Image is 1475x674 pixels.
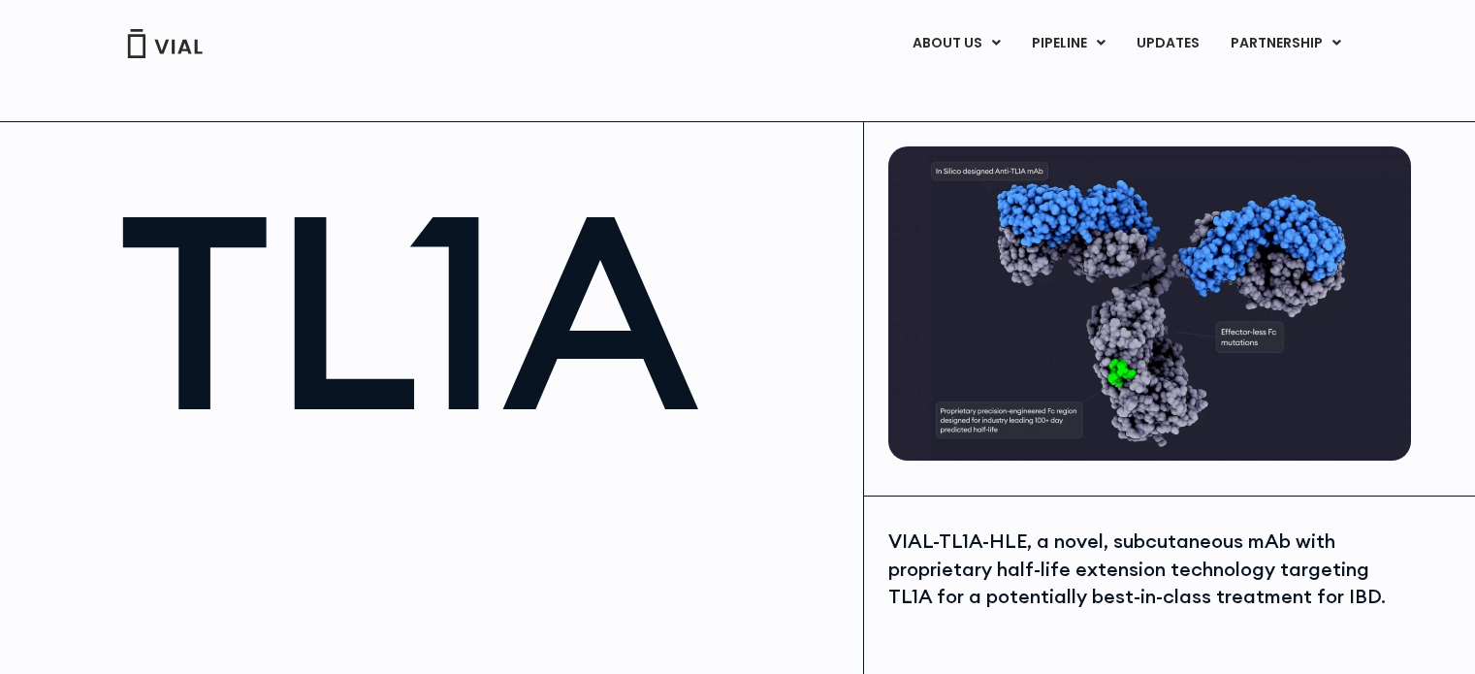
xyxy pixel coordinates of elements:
[118,176,845,446] h1: TL1A
[1121,27,1214,60] a: UPDATES
[897,27,1015,60] a: ABOUT USMenu Toggle
[1215,27,1357,60] a: PARTNERSHIPMenu Toggle
[126,29,204,58] img: Vial Logo
[1016,27,1120,60] a: PIPELINEMenu Toggle
[888,146,1411,461] img: TL1A antibody diagram.
[888,528,1406,611] div: VIAL-TL1A-HLE, a novel, subcutaneous mAb with proprietary half-life extension technology targetin...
